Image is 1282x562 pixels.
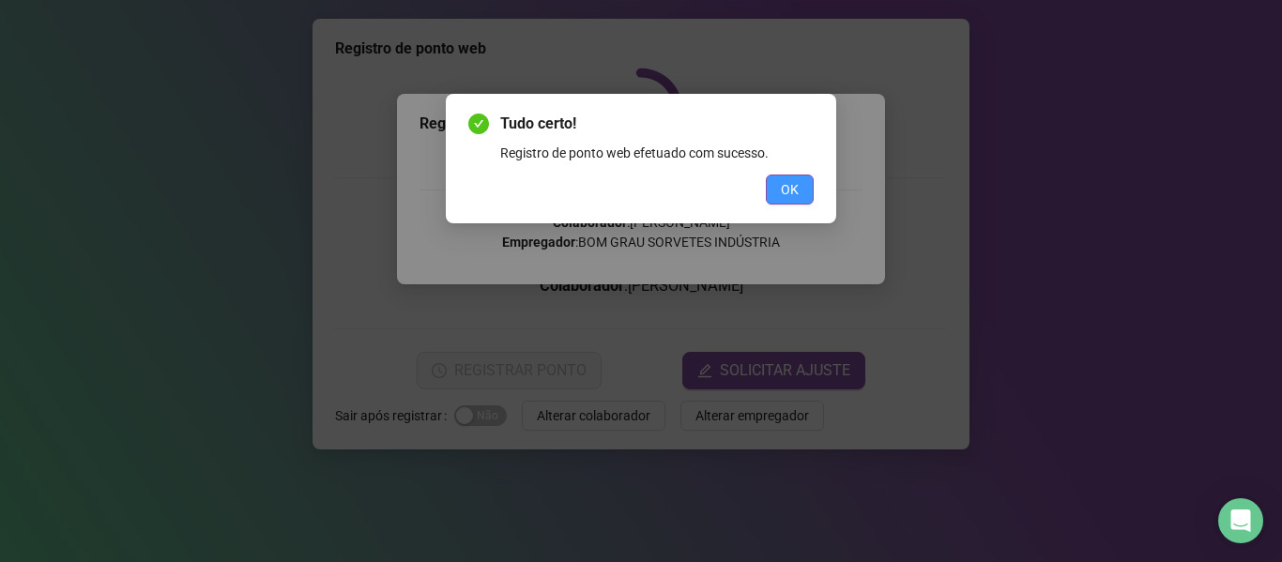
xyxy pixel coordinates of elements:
[500,143,814,163] div: Registro de ponto web efetuado com sucesso.
[1218,498,1263,543] div: Open Intercom Messenger
[468,114,489,134] span: check-circle
[781,179,799,200] span: OK
[766,175,814,205] button: OK
[500,113,814,135] span: Tudo certo!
